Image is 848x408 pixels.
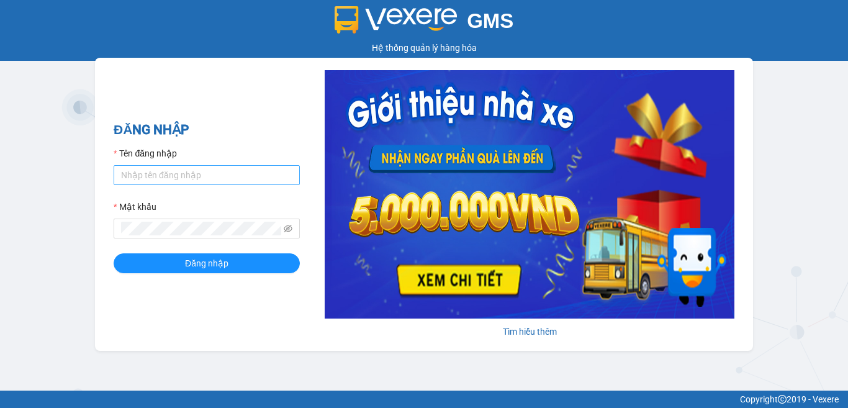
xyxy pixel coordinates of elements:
[467,9,513,32] span: GMS
[114,253,300,273] button: Đăng nhập
[335,6,458,34] img: logo 2
[114,147,177,160] label: Tên đăng nhập
[121,222,281,235] input: Mật khẩu
[335,19,514,29] a: GMS
[9,392,839,406] div: Copyright 2019 - Vexere
[114,200,156,214] label: Mật khẩu
[325,70,734,319] img: banner-0
[114,120,300,140] h2: ĐĂNG NHẬP
[284,224,292,233] span: eye-invisible
[325,325,734,338] div: Tìm hiểu thêm
[185,256,228,270] span: Đăng nhập
[114,165,300,185] input: Tên đăng nhập
[3,41,845,55] div: Hệ thống quản lý hàng hóa
[778,395,787,404] span: copyright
